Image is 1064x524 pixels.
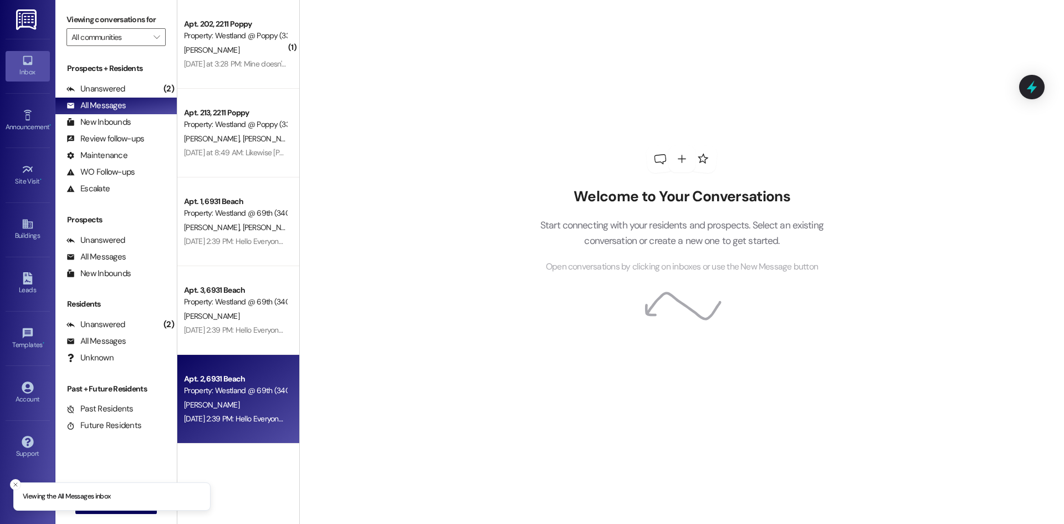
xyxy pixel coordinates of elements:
[6,160,50,190] a: Site Visit •
[184,284,287,296] div: Apt. 3, 6931 Beach
[523,188,840,206] h2: Welcome to Your Conversations
[66,133,144,145] div: Review follow-ups
[184,119,287,130] div: Property: Westland @ Poppy (3383)
[184,107,287,119] div: Apt. 213, 2211 Poppy
[184,59,301,69] div: [DATE] at 3:28 PM: Mine doesn't work
[55,383,177,395] div: Past + Future Residents
[55,214,177,226] div: Prospects
[184,207,287,219] div: Property: Westland @ 69th (3400)
[6,324,50,354] a: Templates •
[55,63,177,74] div: Prospects + Residents
[184,30,287,42] div: Property: Westland @ Poppy (3383)
[66,11,166,28] label: Viewing conversations for
[23,492,111,502] p: Viewing the All Messages inbox
[16,9,39,30] img: ResiDesk Logo
[66,235,125,246] div: Unanswered
[184,45,239,55] span: [PERSON_NAME]
[55,298,177,310] div: Residents
[184,373,287,385] div: Apt. 2, 6931 Beach
[66,183,110,195] div: Escalate
[184,18,287,30] div: Apt. 202, 2211 Poppy
[184,196,287,207] div: Apt. 1, 6931 Beach
[154,33,160,42] i: 
[184,400,239,410] span: [PERSON_NAME]
[66,100,126,111] div: All Messages
[66,251,126,263] div: All Messages
[43,339,44,347] span: •
[66,352,114,364] div: Unknown
[10,479,21,490] button: Close toast
[6,215,50,245] a: Buildings
[66,83,125,95] div: Unanswered
[546,260,818,274] span: Open conversations by clicking on inboxes or use the New Message button
[184,134,243,144] span: [PERSON_NAME]
[242,134,298,144] span: [PERSON_NAME]
[66,166,135,178] div: WO Follow-ups
[523,217,840,249] p: Start connecting with your residents and prospects. Select an existing conversation or create a n...
[66,335,126,347] div: All Messages
[66,420,141,431] div: Future Residents
[184,311,239,321] span: [PERSON_NAME]
[49,121,51,129] span: •
[184,222,243,232] span: [PERSON_NAME]
[66,403,134,415] div: Past Residents
[6,269,50,299] a: Leads
[71,28,148,46] input: All communities
[242,222,298,232] span: [PERSON_NAME]
[161,80,177,98] div: (2)
[66,319,125,330] div: Unanswered
[66,150,127,161] div: Maintenance
[184,147,339,157] div: [DATE] at 8:49 AM: Likewise [PERSON_NAME] :-)
[6,433,50,462] a: Support
[184,296,287,308] div: Property: Westland @ 69th (3400)
[184,385,287,396] div: Property: Westland @ 69th (3400)
[40,176,42,184] span: •
[66,116,131,128] div: New Inbounds
[66,268,131,279] div: New Inbounds
[161,316,177,333] div: (2)
[6,378,50,408] a: Account
[6,51,50,81] a: Inbox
